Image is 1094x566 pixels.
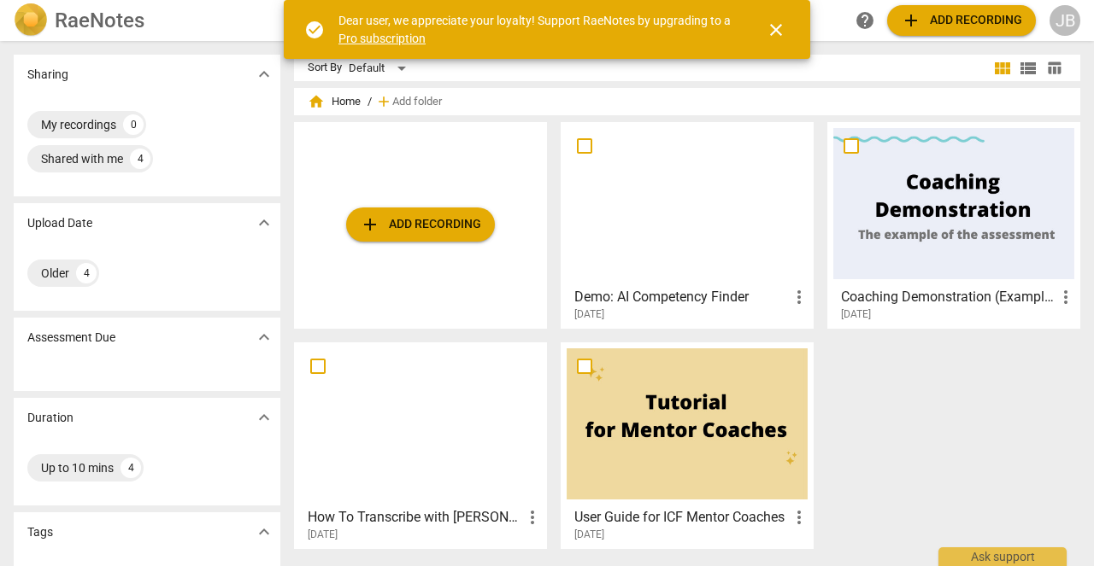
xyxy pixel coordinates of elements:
button: JB [1050,5,1080,36]
a: Demo: AI Competency Finder[DATE] [567,128,808,321]
span: more_vert [522,507,543,528]
span: more_vert [789,507,809,528]
span: add [901,10,921,31]
span: Add recording [901,10,1022,31]
span: expand_more [254,213,274,233]
h3: How To Transcribe with RaeNotes [308,507,522,528]
span: more_vert [1056,287,1076,307]
h3: Demo: AI Competency Finder [574,287,789,307]
a: LogoRaeNotes [14,3,277,38]
p: Assessment Due [27,329,115,347]
span: help [855,10,875,31]
button: Show more [251,324,277,350]
div: 4 [76,263,97,283]
div: 4 [130,149,150,169]
span: [DATE] [574,528,604,542]
a: User Guide for ICF Mentor Coaches[DATE] [567,348,808,541]
span: [DATE] [574,307,604,322]
span: expand_more [254,522,274,542]
span: expand_more [254,327,274,347]
img: Logo [14,3,48,38]
button: List view [1015,55,1041,81]
button: Upload [346,207,495,242]
div: Default [349,55,412,82]
button: Upload [887,5,1036,36]
button: Table view [1041,55,1067,81]
button: Show more [251,519,277,545]
div: Ask support [938,547,1067,566]
button: Close [756,9,797,50]
span: table_chart [1046,60,1062,76]
h3: User Guide for ICF Mentor Coaches [574,507,789,528]
span: Home [308,93,361,110]
span: [DATE] [841,307,871,322]
span: / [368,96,372,108]
button: Show more [251,210,277,236]
div: Sort By [308,61,342,74]
span: close [766,20,786,40]
div: 4 [121,458,141,478]
span: view_list [1018,58,1038,79]
span: home [308,93,325,110]
p: Sharing [27,66,68,84]
span: view_module [992,58,1013,79]
span: [DATE] [308,528,338,542]
div: Dear user, we appreciate your loyalty! Support RaeNotes by upgrading to a [338,12,735,47]
h2: RaeNotes [55,9,144,32]
div: Shared with me [41,150,123,167]
p: Upload Date [27,214,92,232]
span: expand_more [254,407,274,428]
div: 0 [123,114,144,135]
a: Pro subscription [338,32,426,45]
button: Show more [251,61,277,87]
span: more_vert [789,287,809,307]
span: Add recording [360,214,481,235]
div: Up to 10 mins [41,459,114,476]
h3: Coaching Demonstration (Example) [841,287,1056,307]
div: Older [41,265,69,282]
p: Tags [27,523,53,541]
span: Add folder [392,96,442,108]
a: Coaching Demonstration (Example)[DATE] [833,128,1074,321]
a: How To Transcribe with [PERSON_NAME][DATE] [300,348,541,541]
div: My recordings [41,116,116,133]
button: Show more [251,405,277,430]
a: Help [850,5,880,36]
span: add [375,93,392,110]
span: check_circle [304,20,325,40]
button: Tile view [990,55,1015,81]
span: expand_more [254,64,274,85]
span: add [360,214,380,235]
p: Duration [27,409,74,427]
